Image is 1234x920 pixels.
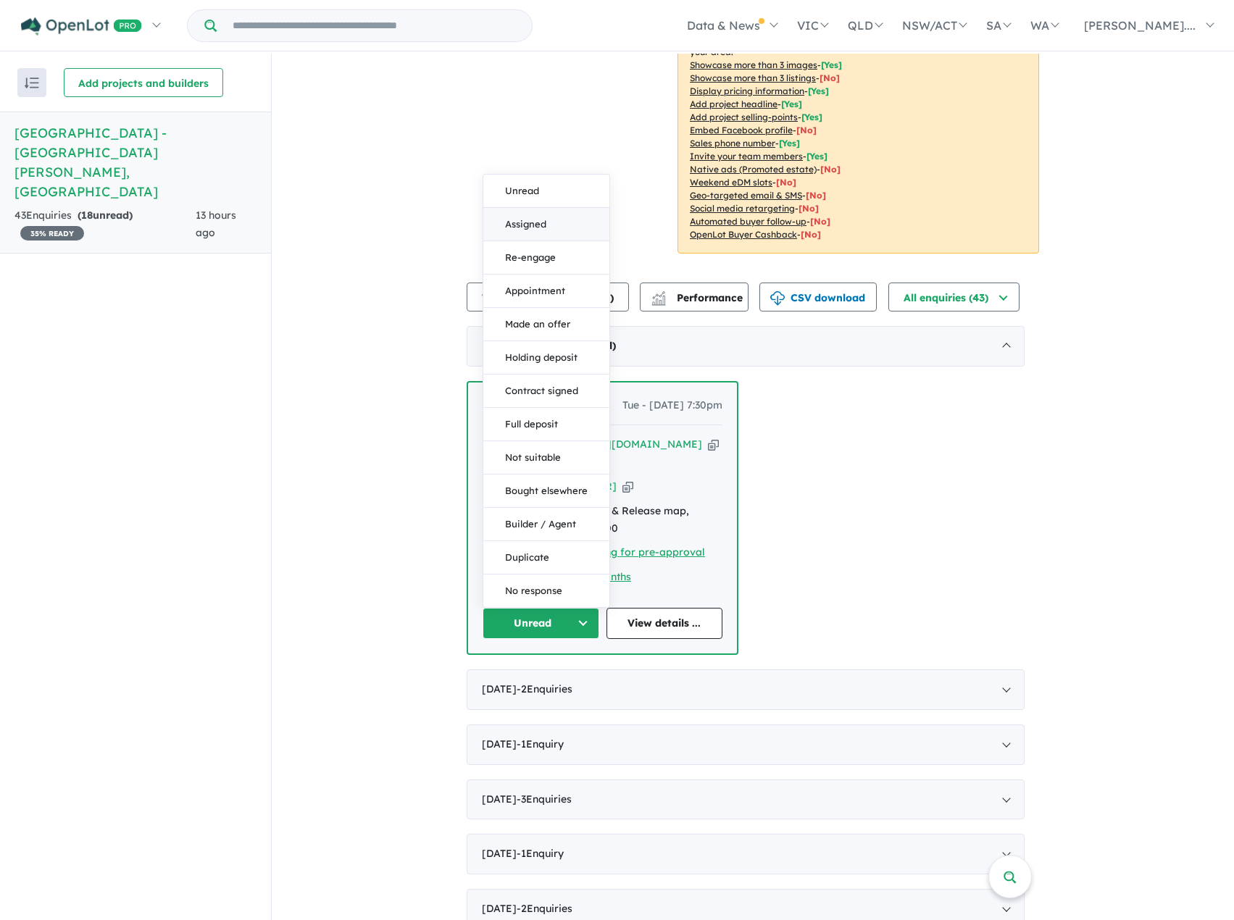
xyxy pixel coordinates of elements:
span: - 2 Enquir ies [517,902,572,915]
button: Duplicate [483,541,609,574]
u: Showcase more than 3 images [690,59,817,70]
span: [ No ] [820,72,840,83]
span: - 2 Enquir ies [517,682,572,695]
span: [No] [806,190,826,201]
u: Weekend eDM slots [690,177,772,188]
u: Display pricing information [690,85,804,96]
img: line-chart.svg [652,291,665,299]
span: [ Yes ] [808,85,829,96]
u: Embed Facebook profile [690,125,793,135]
span: Tue - [DATE] 7:30pm [622,397,722,414]
a: Looking for pre-approval [578,545,705,559]
button: Re-engage [483,241,609,275]
button: Contract signed [483,375,609,408]
span: [ Yes ] [821,59,842,70]
a: View details ... [606,608,723,639]
span: [ Yes ] [781,99,802,109]
div: [DATE] [467,779,1025,820]
span: 18 [81,209,93,222]
u: Showcase more than 3 listings [690,72,816,83]
u: Invite your team members [690,151,803,162]
div: [DATE] [467,326,1025,367]
button: Unread [483,175,609,208]
span: [No] [820,164,841,175]
img: download icon [770,291,785,306]
span: - 1 Enquir y [517,737,564,750]
div: 43 Enquir ies [14,207,196,242]
p: Your project is only comparing to other top-performing projects in your area: - - - - - - - - - -... [678,20,1039,254]
u: Native ads (Promoted estate) [690,164,817,175]
button: Holding deposit [483,341,609,375]
button: Unread [483,608,599,639]
div: [DATE] [467,834,1025,874]
span: [ Yes ] [801,112,822,122]
u: Automated buyer follow-up [690,216,806,227]
img: sort.svg [25,78,39,88]
img: Openlot PRO Logo White [21,17,142,35]
span: 13 hours ago [196,209,236,239]
span: [No] [799,203,819,214]
span: [No] [801,229,821,240]
button: Copy [622,479,633,494]
span: [ No ] [796,125,817,135]
button: Performance [640,283,749,311]
u: Add project headline [690,99,777,109]
u: Add project selling-points [690,112,798,122]
button: Team member settings (4) [467,283,629,311]
button: Full deposit [483,408,609,441]
button: Not suitable [483,441,609,474]
strong: ( unread) [78,209,133,222]
div: [DATE] [467,724,1025,765]
span: [No] [776,177,796,188]
span: [No] [810,216,830,227]
u: Geo-targeted email & SMS [690,190,802,201]
button: Assigned [483,208,609,241]
button: Bought elsewhere [483,474,609,508]
span: 35 % READY [20,226,84,241]
button: Builder / Agent [483,508,609,541]
span: [ Yes ] [779,138,800,149]
span: [ Yes ] [806,151,827,162]
button: Appointment [483,275,609,308]
u: OpenLot Buyer Cashback [690,229,797,240]
u: Social media retargeting [690,203,795,214]
h5: [GEOGRAPHIC_DATA] - [GEOGRAPHIC_DATA][PERSON_NAME] , [GEOGRAPHIC_DATA] [14,123,257,201]
u: Sales phone number [690,138,775,149]
button: No response [483,574,609,607]
span: - 3 Enquir ies [517,793,572,806]
span: - 1 Enquir y [517,847,564,860]
span: [PERSON_NAME].... [1084,18,1196,33]
span: Performance [654,291,743,304]
div: [DATE] [467,669,1025,710]
button: Copy [708,437,719,452]
button: CSV download [759,283,877,311]
div: Unread [483,174,610,608]
button: All enquiries (43) [888,283,1020,311]
button: Made an offer [483,308,609,341]
button: Add projects and builders [64,68,223,97]
img: bar-chart.svg [651,296,666,305]
input: Try estate name, suburb, builder or developer [220,10,529,41]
